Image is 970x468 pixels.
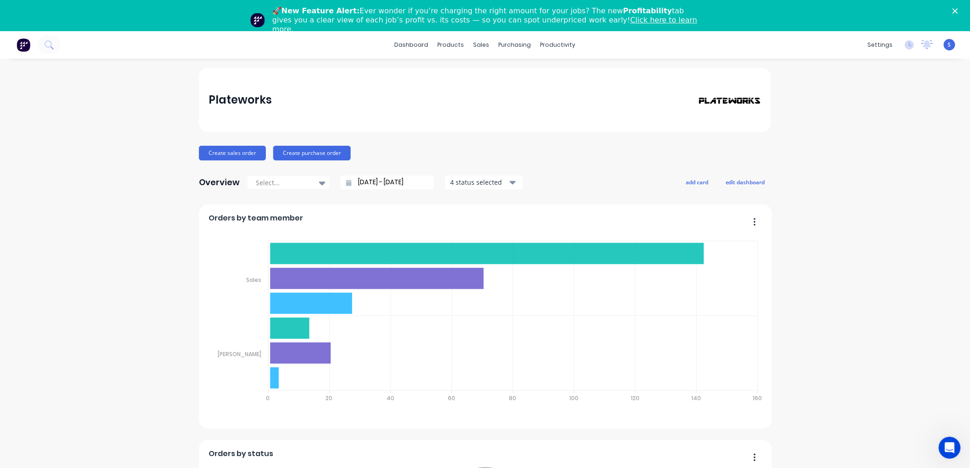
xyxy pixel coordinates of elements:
[753,395,762,402] tspan: 160
[386,395,394,402] tspan: 40
[445,176,523,189] button: 4 status selected
[680,176,714,188] button: add card
[325,395,332,402] tspan: 20
[281,6,360,15] b: New Feature Alert:
[17,38,30,52] img: Factory
[720,176,771,188] button: edit dashboard
[536,38,580,52] div: productivity
[433,38,469,52] div: products
[448,395,455,402] tspan: 60
[246,276,261,284] tspan: Sales
[209,91,272,109] div: Plateworks
[953,8,962,14] div: Close
[692,395,701,402] tspan: 140
[948,41,951,49] span: S
[272,6,705,34] div: 🚀 Ever wonder if you’re charging the right amount for your jobs? The new tab gives you a clear vi...
[631,395,639,402] tspan: 120
[623,6,672,15] b: Profitability
[469,38,494,52] div: sales
[209,448,274,459] span: Orders by status
[697,97,761,105] img: Plateworks
[390,38,433,52] a: dashboard
[218,351,261,358] tspan: [PERSON_NAME]
[939,437,961,459] iframe: Intercom live chat
[863,38,898,52] div: settings
[199,173,240,192] div: Overview
[509,395,516,402] tspan: 80
[209,213,303,224] span: Orders by team member
[273,146,351,160] button: Create purchase order
[569,395,579,402] tspan: 100
[199,146,266,160] button: Create sales order
[250,13,265,28] img: Profile image for Team
[266,395,270,402] tspan: 0
[272,16,697,33] a: Click here to learn more.
[450,177,508,187] div: 4 status selected
[494,38,536,52] div: purchasing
